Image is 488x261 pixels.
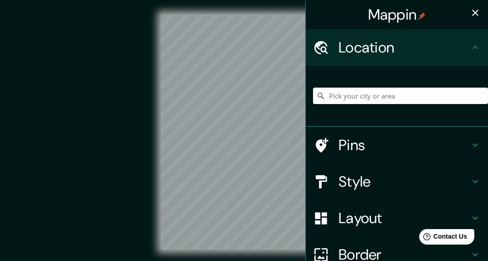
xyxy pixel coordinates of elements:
div: Pins [306,127,488,163]
iframe: Help widget launcher [407,225,478,251]
div: Layout [306,200,488,236]
canvas: Map [161,15,327,250]
h4: Location [339,38,470,57]
div: Location [306,29,488,66]
h4: Layout [339,209,470,227]
h4: Mappin [368,5,426,24]
img: pin-icon.png [418,12,426,20]
div: Style [306,163,488,200]
h4: Pins [339,136,470,154]
h4: Style [339,172,470,191]
input: Pick your city or area [313,88,488,104]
